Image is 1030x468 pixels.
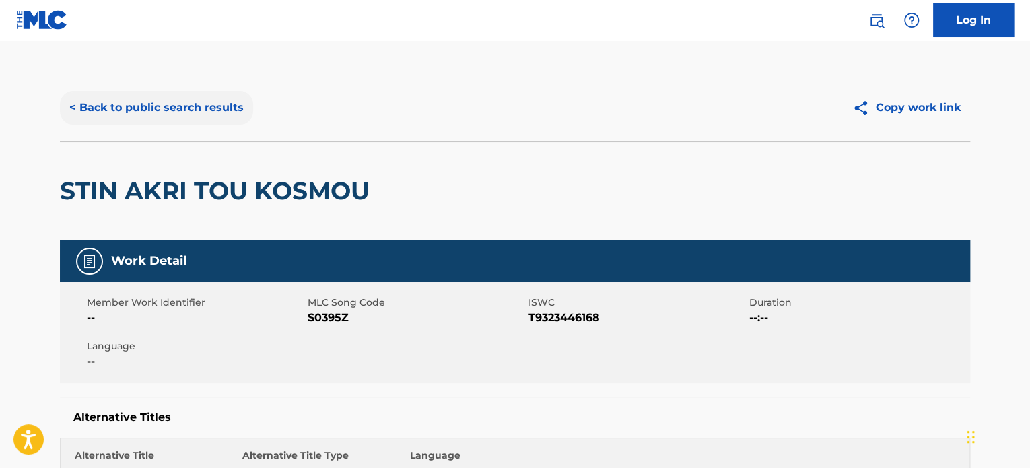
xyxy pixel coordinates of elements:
span: T9323446168 [528,310,746,326]
span: ISWC [528,296,746,310]
h5: Alternative Titles [73,411,957,424]
a: Log In [933,3,1014,37]
span: MLC Song Code [308,296,525,310]
span: Language [87,339,304,354]
span: -- [87,310,304,326]
a: Public Search [863,7,890,34]
span: Duration [749,296,967,310]
h2: STIN AKRI TOU KOSMOU [60,176,376,206]
span: --:-- [749,310,967,326]
h5: Work Detail [111,253,186,269]
span: Member Work Identifier [87,296,304,310]
div: Help [898,7,925,34]
button: < Back to public search results [60,91,253,125]
span: -- [87,354,304,370]
iframe: Chat Widget [963,403,1030,468]
img: MLC Logo [16,10,68,30]
img: Work Detail [81,253,98,269]
img: search [868,12,885,28]
span: S0395Z [308,310,525,326]
button: Copy work link [843,91,970,125]
img: Copy work link [852,100,876,116]
img: help [903,12,920,28]
div: Drag [967,417,975,457]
